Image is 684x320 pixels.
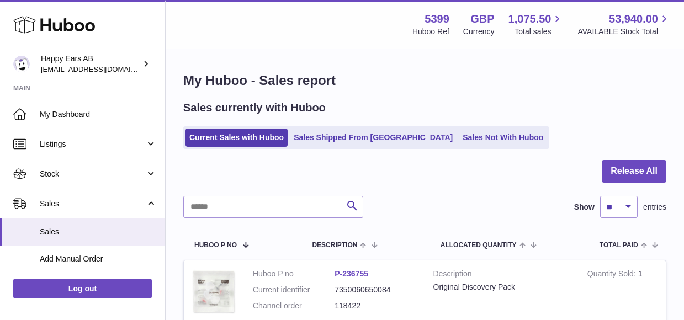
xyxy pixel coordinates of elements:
dt: Huboo P no [253,269,335,279]
span: Total sales [515,26,564,37]
span: 1,075.50 [508,12,552,26]
div: Huboo Ref [412,26,449,37]
strong: Quantity Sold [587,269,638,281]
a: P-236755 [335,269,368,278]
h1: My Huboo - Sales report [183,72,666,89]
button: Release All [602,160,666,183]
span: ALLOCATED Quantity [441,242,517,249]
div: Currency [463,26,495,37]
div: Happy Ears AB [41,54,140,74]
span: My Dashboard [40,109,157,120]
dt: Channel order [253,301,335,311]
span: entries [643,202,666,212]
dd: 118422 [335,301,416,311]
label: Show [574,202,595,212]
span: AVAILABLE Stock Total [577,26,671,37]
img: 3pl@happyearsearplugs.com [13,56,30,72]
strong: Description [433,269,571,282]
span: Stock [40,169,145,179]
span: Sales [40,227,157,237]
span: 53,940.00 [609,12,658,26]
a: Log out [13,279,152,298]
a: 1,075.50 Total sales [508,12,564,37]
span: Add Manual Order [40,254,157,264]
a: Sales Not With Huboo [459,129,547,147]
span: Listings [40,139,145,150]
strong: 5399 [425,12,449,26]
a: Sales Shipped From [GEOGRAPHIC_DATA] [290,129,457,147]
dt: Current identifier [253,285,335,295]
span: Total paid [600,242,638,249]
span: Huboo P no [194,242,237,249]
span: Sales [40,199,145,209]
div: Original Discovery Pack [433,282,571,292]
strong: GBP [470,12,494,26]
dd: 7350060650084 [335,285,416,295]
img: 53991712582217.png [192,269,236,314]
span: Description [312,242,357,249]
span: [EMAIL_ADDRESS][DOMAIN_NAME] [41,65,162,73]
a: Current Sales with Huboo [185,129,288,147]
h2: Sales currently with Huboo [183,100,326,115]
a: 53,940.00 AVAILABLE Stock Total [577,12,671,37]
